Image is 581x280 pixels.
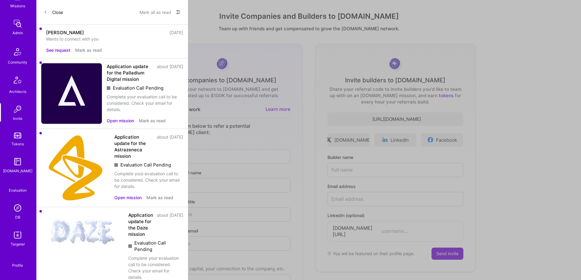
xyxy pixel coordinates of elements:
div: Application update for the Palladium Digital mission [107,63,153,82]
div: Profile [12,262,23,268]
button: Mark as read [146,194,173,201]
div: Complete your evaluation call to be considered. Check your email for details. [114,170,183,189]
img: Invite [12,103,24,115]
img: Company Logo [41,63,102,124]
div: Invite [13,115,22,122]
div: Evaluation Call Pending [114,162,183,168]
div: Evaluation Call Pending [128,240,183,252]
img: Skill Targeter [12,229,24,241]
img: Community [10,44,25,59]
i: icon SelectionTeam [15,183,20,187]
a: Profile [10,256,25,268]
div: about [DATE] [157,63,183,82]
div: Targeter [11,241,25,247]
button: See request [46,47,70,53]
div: Evaluation [9,187,27,193]
div: Wants to connect with you [46,36,183,42]
div: [DOMAIN_NAME] [3,168,32,174]
img: guide book [12,156,24,168]
img: Company Logo [41,134,109,202]
div: Tokens [12,141,24,147]
div: [PERSON_NAME] [46,29,84,36]
img: admin teamwork [12,18,24,30]
div: DB [15,214,20,220]
div: [DATE] [170,29,183,36]
div: Admin [12,30,23,36]
img: Admin Search [12,202,24,214]
button: Open mission [114,194,142,201]
div: about [DATE] [157,212,183,237]
div: about [DATE] [157,134,183,159]
button: Mark as read [75,47,102,53]
div: Complete your evaluation call to be considered. Check your email for details. [107,94,183,113]
div: Community [8,59,27,65]
div: Architects [9,88,26,95]
img: tokens [14,133,21,138]
button: Open mission [107,117,134,124]
div: Missions [10,3,25,9]
div: Evaluation Call Pending [107,85,183,91]
button: Close [44,7,63,17]
div: Application update for the Astrazeneca mission [114,134,153,159]
img: Architects [10,74,25,88]
div: Application update for the Daze mission [128,212,153,237]
img: Company Logo [41,212,123,250]
button: Mark as read [139,117,166,124]
button: Mark all as read [139,7,171,17]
